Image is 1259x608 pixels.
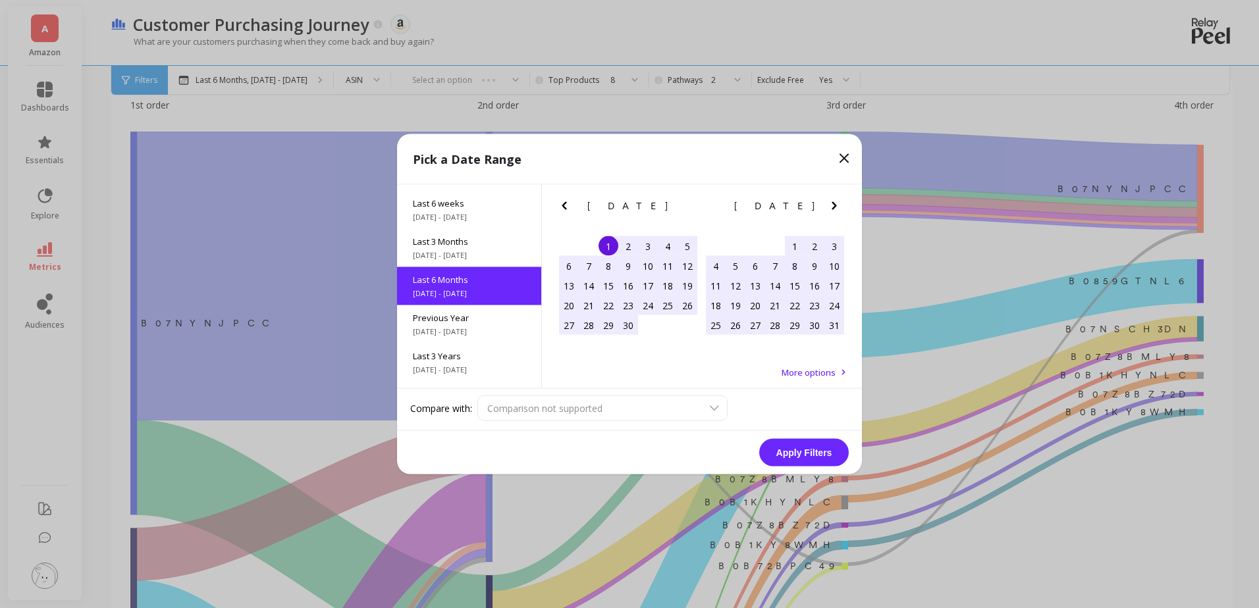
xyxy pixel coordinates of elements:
[599,236,618,256] div: Choose Tuesday, April 1st, 2025
[579,295,599,315] div: Choose Monday, April 21st, 2025
[706,256,726,276] div: Choose Sunday, May 4th, 2025
[826,198,847,219] button: Next Month
[658,295,678,315] div: Choose Friday, April 25th, 2025
[638,236,658,256] div: Choose Thursday, April 3rd, 2025
[413,312,525,324] span: Previous Year
[618,295,638,315] div: Choose Wednesday, April 23rd, 2025
[785,295,805,315] div: Choose Thursday, May 22nd, 2025
[559,295,579,315] div: Choose Sunday, April 20th, 2025
[638,276,658,295] div: Choose Thursday, April 17th, 2025
[413,250,525,261] span: [DATE] - [DATE]
[413,274,525,286] span: Last 6 Months
[618,236,638,256] div: Choose Wednesday, April 2nd, 2025
[765,315,785,335] div: Choose Wednesday, May 28th, 2025
[678,236,697,256] div: Choose Saturday, April 5th, 2025
[785,236,805,256] div: Choose Thursday, May 1st, 2025
[678,276,697,295] div: Choose Saturday, April 19th, 2025
[658,256,678,276] div: Choose Friday, April 11th, 2025
[805,295,824,315] div: Choose Friday, May 23rd, 2025
[559,236,697,335] div: month 2025-04
[413,150,522,168] p: Pick a Date Range
[745,295,765,315] div: Choose Tuesday, May 20th, 2025
[413,236,525,247] span: Last 3 Months
[745,276,765,295] div: Choose Tuesday, May 13th, 2025
[765,276,785,295] div: Choose Wednesday, May 14th, 2025
[618,315,638,335] div: Choose Wednesday, April 30th, 2025
[765,256,785,276] div: Choose Wednesday, May 7th, 2025
[599,295,618,315] div: Choose Tuesday, April 22nd, 2025
[413,350,525,362] span: Last 3 Years
[618,256,638,276] div: Choose Wednesday, April 9th, 2025
[678,256,697,276] div: Choose Saturday, April 12th, 2025
[599,276,618,295] div: Choose Tuesday, April 15th, 2025
[785,276,805,295] div: Choose Thursday, May 15th, 2025
[706,315,726,335] div: Choose Sunday, May 25th, 2025
[413,365,525,375] span: [DATE] - [DATE]
[599,315,618,335] div: Choose Tuesday, April 29th, 2025
[782,367,836,378] span: More options
[413,288,525,299] span: [DATE] - [DATE]
[726,315,745,335] div: Choose Monday, May 26th, 2025
[579,256,599,276] div: Choose Monday, April 7th, 2025
[579,315,599,335] div: Choose Monday, April 28th, 2025
[658,276,678,295] div: Choose Friday, April 18th, 2025
[824,236,844,256] div: Choose Saturday, May 3rd, 2025
[556,198,577,219] button: Previous Month
[745,256,765,276] div: Choose Tuesday, May 6th, 2025
[785,256,805,276] div: Choose Thursday, May 8th, 2025
[587,201,670,211] span: [DATE]
[726,295,745,315] div: Choose Monday, May 19th, 2025
[785,315,805,335] div: Choose Thursday, May 29th, 2025
[599,256,618,276] div: Choose Tuesday, April 8th, 2025
[410,401,472,415] label: Compare with:
[413,326,525,337] span: [DATE] - [DATE]
[824,295,844,315] div: Choose Saturday, May 24th, 2025
[559,315,579,335] div: Choose Sunday, April 27th, 2025
[759,439,849,467] button: Apply Filters
[765,295,785,315] div: Choose Wednesday, May 21st, 2025
[706,236,844,335] div: month 2025-05
[745,315,765,335] div: Choose Tuesday, May 27th, 2025
[726,256,745,276] div: Choose Monday, May 5th, 2025
[678,295,697,315] div: Choose Saturday, April 26th, 2025
[413,212,525,222] span: [DATE] - [DATE]
[805,276,824,295] div: Choose Friday, May 16th, 2025
[726,276,745,295] div: Choose Monday, May 12th, 2025
[559,276,579,295] div: Choose Sunday, April 13th, 2025
[618,276,638,295] div: Choose Wednesday, April 16th, 2025
[805,236,824,256] div: Choose Friday, May 2nd, 2025
[638,295,658,315] div: Choose Thursday, April 24th, 2025
[824,315,844,335] div: Choose Saturday, May 31st, 2025
[824,276,844,295] div: Choose Saturday, May 17th, 2025
[638,256,658,276] div: Choose Thursday, April 10th, 2025
[824,256,844,276] div: Choose Saturday, May 10th, 2025
[805,256,824,276] div: Choose Friday, May 9th, 2025
[703,198,724,219] button: Previous Month
[413,197,525,209] span: Last 6 weeks
[706,295,726,315] div: Choose Sunday, May 18th, 2025
[734,201,817,211] span: [DATE]
[805,315,824,335] div: Choose Friday, May 30th, 2025
[680,198,701,219] button: Next Month
[706,276,726,295] div: Choose Sunday, May 11th, 2025
[658,236,678,256] div: Choose Friday, April 4th, 2025
[559,256,579,276] div: Choose Sunday, April 6th, 2025
[579,276,599,295] div: Choose Monday, April 14th, 2025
